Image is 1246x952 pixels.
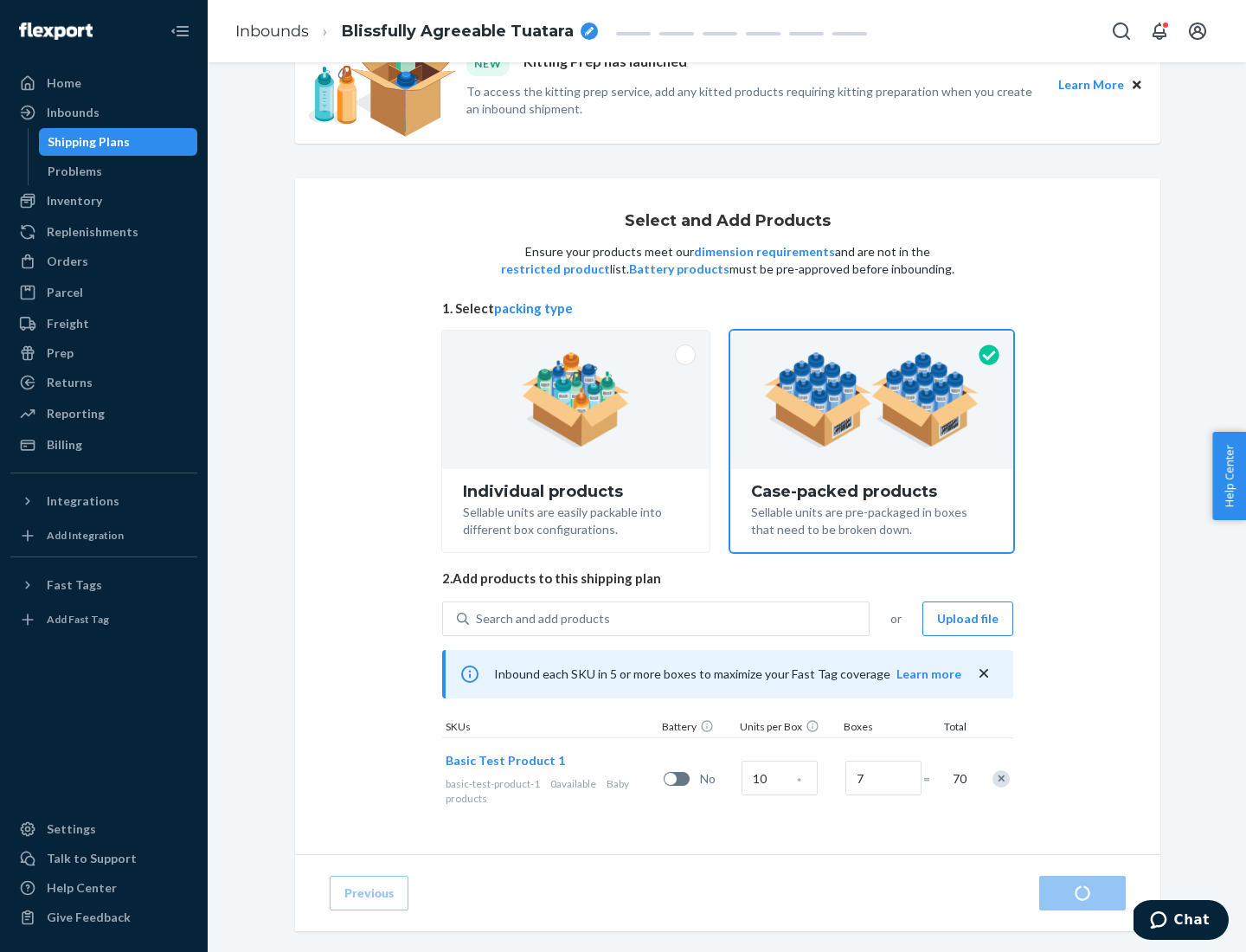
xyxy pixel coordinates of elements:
[463,500,689,538] div: Sellable units are easily packable into different box configurations.
[47,223,138,241] div: Replenishments
[896,666,961,683] button: Learn more
[163,14,197,48] button: Close Navigation
[751,483,992,500] div: Case-packed products
[10,606,197,634] a: Add Fast Tag
[47,850,137,867] div: Talk to Support
[47,315,89,332] div: Freight
[845,761,922,795] input: Number of boxes
[39,128,198,156] a: Shipping Plans
[442,650,1013,698] div: Inbound each SKU in 5 or more boxes to maximize your Fast Tag coverage
[19,23,93,40] img: Flexport logo
[466,83,1043,118] p: To access the kitting prep service, add any kitted products requiring kitting preparation when yo...
[1134,900,1229,943] iframe: Opens a widget where you can chat to one of our agents
[39,158,198,185] a: Problems
[10,218,197,246] a: Replenishments
[10,487,197,515] button: Integrations
[992,770,1010,788] div: Remove Item
[522,352,630,447] img: individual-pack.facf35554cb0f1810c75b2bd6df2d64e.png
[463,483,689,500] div: Individual products
[1180,14,1215,48] button: Open account menu
[10,99,197,126] a: Inbounds
[625,213,831,230] h1: Select and Add Products
[10,522,197,550] a: Add Integration
[442,719,658,737] div: SKUs
[47,528,124,543] div: Add Integration
[446,777,540,790] span: basic-test-product-1
[840,719,927,737] div: Boxes
[446,752,565,769] button: Basic Test Product 1
[442,569,1013,588] span: 2. Add products to this shipping plan
[494,299,573,318] button: packing type
[550,777,596,790] span: 0 available
[446,776,657,806] div: Baby products
[927,719,970,737] div: Total
[222,6,612,57] ol: breadcrumbs
[10,874,197,902] a: Help Center
[1104,14,1139,48] button: Open Search Box
[47,344,74,362] div: Prep
[48,133,130,151] div: Shipping Plans
[10,248,197,275] a: Orders
[922,601,1013,636] button: Upload file
[47,74,81,92] div: Home
[47,909,131,926] div: Give Feedback
[47,820,96,838] div: Settings
[47,612,109,627] div: Add Fast Tag
[476,610,610,627] div: Search and add products
[47,104,100,121] div: Inbounds
[466,52,510,75] div: NEW
[1142,14,1177,48] button: Open notifications
[736,719,840,737] div: Units per Box
[10,69,197,97] a: Home
[10,571,197,599] button: Fast Tags
[10,339,197,367] a: Prep
[1058,75,1124,94] button: Learn More
[975,665,992,683] button: close
[10,310,197,338] a: Freight
[47,374,93,391] div: Returns
[694,243,835,261] button: dimension requirements
[764,352,979,447] img: case-pack.59cecea509d18c883b923b81aeac6d0b.png
[923,770,941,788] span: =
[629,261,729,278] button: Battery products
[700,770,735,788] span: No
[10,187,197,215] a: Inventory
[10,400,197,428] a: Reporting
[47,253,88,270] div: Orders
[10,431,197,459] a: Billing
[10,815,197,843] a: Settings
[10,369,197,396] a: Returns
[890,610,902,627] span: or
[949,770,967,788] span: 70
[47,284,83,301] div: Parcel
[235,22,309,41] a: Inbounds
[47,879,117,897] div: Help Center
[342,21,574,43] span: Blissfully Agreeable Tuatara
[10,845,197,872] button: Talk to Support
[442,299,1013,318] span: 1. Select
[501,261,610,278] button: restricted product
[10,904,197,931] button: Give Feedback
[48,163,102,180] div: Problems
[330,876,408,910] button: Previous
[47,436,82,453] div: Billing
[751,500,992,538] div: Sellable units are pre-packaged in boxes that need to be broken down.
[446,753,565,768] span: Basic Test Product 1
[47,492,119,510] div: Integrations
[47,576,102,594] div: Fast Tags
[658,719,736,737] div: Battery
[523,52,687,75] p: Kitting Prep has launched
[742,761,818,795] input: Case Quantity
[47,405,105,422] div: Reporting
[1127,75,1146,94] button: Close
[47,192,102,209] div: Inventory
[1212,432,1246,520] button: Help Center
[499,243,956,278] p: Ensure your products meet our and are not in the list. must be pre-approved before inbounding.
[10,279,197,306] a: Parcel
